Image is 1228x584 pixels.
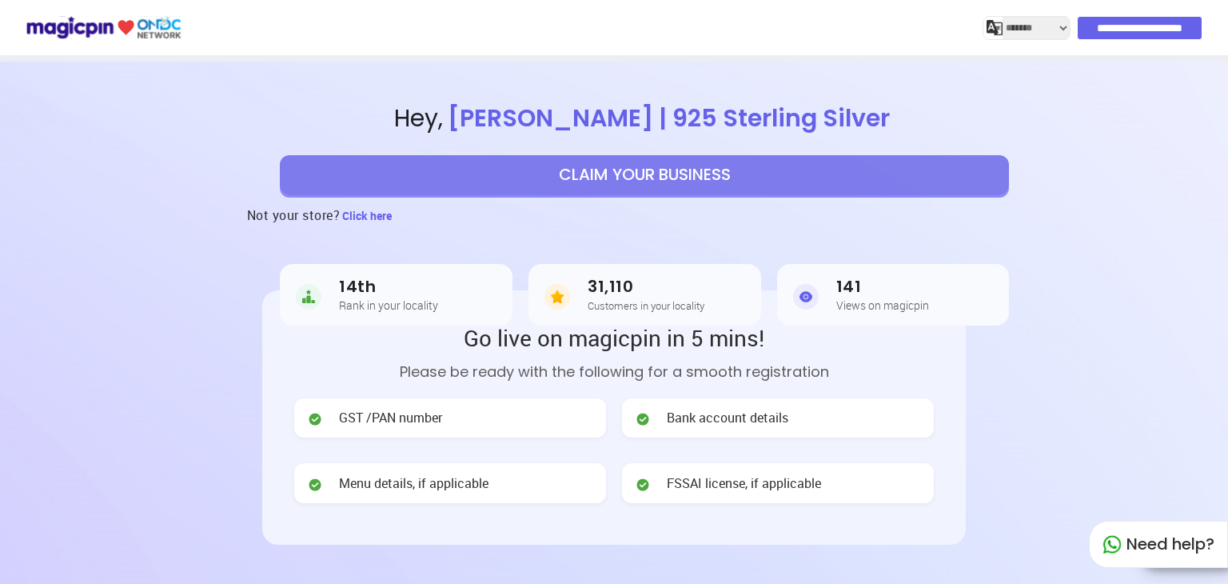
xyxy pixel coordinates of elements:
span: [PERSON_NAME] | 925 Sterling Silver [443,101,895,135]
h5: Rank in your locality [339,299,438,311]
h3: 141 [836,278,929,296]
h2: Go live on magicpin in 5 mins! [294,322,934,353]
img: whatapp_green.7240e66a.svg [1102,535,1122,554]
div: Need help? [1089,521,1228,568]
img: Views [793,281,819,313]
img: check [307,411,323,427]
span: Click here [342,208,392,223]
img: Rank [296,281,321,313]
h3: Not your store? [247,195,341,235]
span: Hey , [62,102,1228,136]
img: Customers [544,281,570,313]
img: j2MGCQAAAABJRU5ErkJggg== [987,20,1003,36]
img: ondc-logo-new-small.8a59708e.svg [26,14,181,42]
span: GST /PAN number [339,409,442,427]
img: check [307,477,323,493]
h3: 14th [339,278,438,296]
p: Please be ready with the following for a smooth registration [294,361,934,382]
button: CLAIM YOUR BUSINESS [280,155,1009,195]
span: Menu details, if applicable [339,474,488,493]
h3: 31,110 [588,278,704,296]
h5: Views on magicpin [836,299,929,311]
span: FSSAI license, if applicable [667,474,821,493]
span: Bank account details [667,409,788,427]
h5: Customers in your locality [588,300,704,311]
img: check [635,411,651,427]
img: check [635,477,651,493]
